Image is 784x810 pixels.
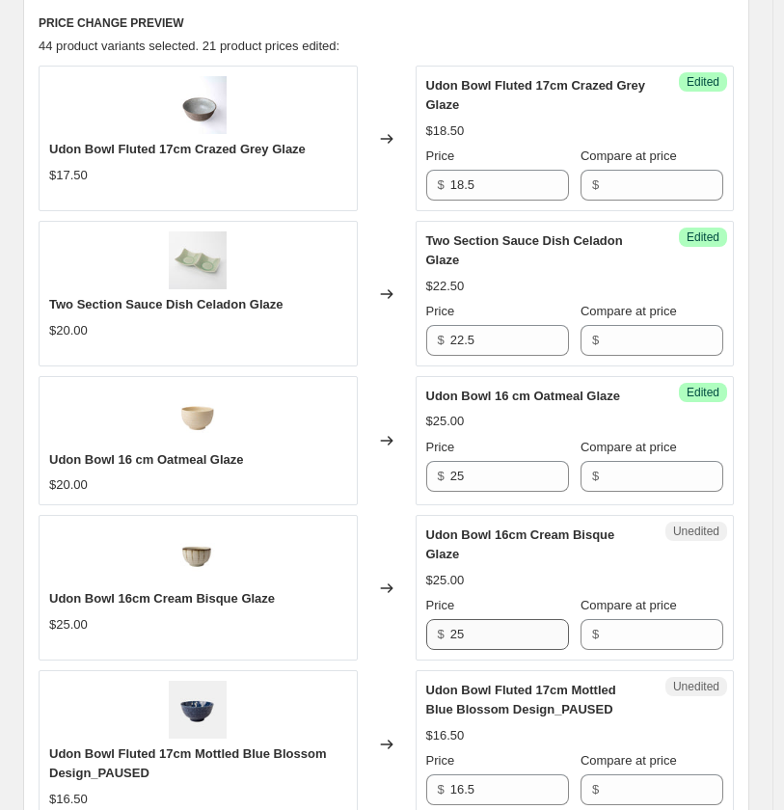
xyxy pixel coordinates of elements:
img: c0974-detail_80x.jpg [169,681,227,739]
span: Compare at price [581,148,677,163]
span: Udon Bowl 16 cm Oatmeal Glaze [426,389,621,403]
div: $16.50 [426,726,465,745]
span: 44 product variants selected. 21 product prices edited: [39,39,339,53]
div: $17.50 [49,166,88,185]
span: $ [592,469,599,483]
span: Unedited [673,679,719,694]
span: $ [592,627,599,641]
div: $25.00 [426,571,465,590]
span: Udon Bowl 16 cm Oatmeal Glaze [49,452,244,467]
span: Price [426,753,455,768]
div: $25.00 [426,412,465,431]
img: c0907-detail_80x.jpg [169,526,227,583]
div: $16.50 [49,790,88,809]
span: Udon Bowl Fluted 17cm Mottled Blue Blossom Design_PAUSED [49,746,326,780]
span: Udon Bowl 16cm Cream Bisque Glaze [426,527,615,561]
span: $ [438,627,445,641]
div: $20.00 [49,475,88,495]
span: Price [426,148,455,163]
span: Edited [687,229,719,245]
span: Udon Bowl Fluted 17cm Crazed Grey Glaze [49,142,306,156]
span: Price [426,304,455,318]
div: $20.00 [49,321,88,340]
span: Compare at price [581,598,677,612]
span: Price [426,598,455,612]
span: Two Section Sauce Dish Celadon Glaze [49,297,283,311]
span: $ [592,333,599,347]
span: $ [438,333,445,347]
span: Price [426,440,455,454]
span: Udon Bowl Fluted 17cm Mottled Blue Blossom Design_PAUSED [426,683,616,716]
img: C3162_45_80x.jpg [169,231,227,289]
span: Compare at price [581,304,677,318]
span: $ [592,177,599,192]
img: c0904-overhead_80x.jpg [169,387,227,445]
span: Two Section Sauce Dish Celadon Glaze [426,233,623,267]
span: Udon Bowl Fluted 17cm Crazed Grey Glaze [426,78,646,112]
span: Edited [687,74,719,90]
span: $ [438,177,445,192]
h6: PRICE CHANGE PREVIEW [39,15,734,31]
img: C0976_45_80x.jpg [169,76,227,134]
span: Udon Bowl 16cm Cream Bisque Glaze [49,591,275,606]
div: $25.00 [49,615,88,634]
span: Unedited [673,524,719,539]
div: $22.50 [426,277,465,296]
span: Edited [687,385,719,400]
span: Compare at price [581,440,677,454]
span: Compare at price [581,753,677,768]
span: $ [592,782,599,796]
span: $ [438,469,445,483]
span: $ [438,782,445,796]
div: $18.50 [426,121,465,141]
